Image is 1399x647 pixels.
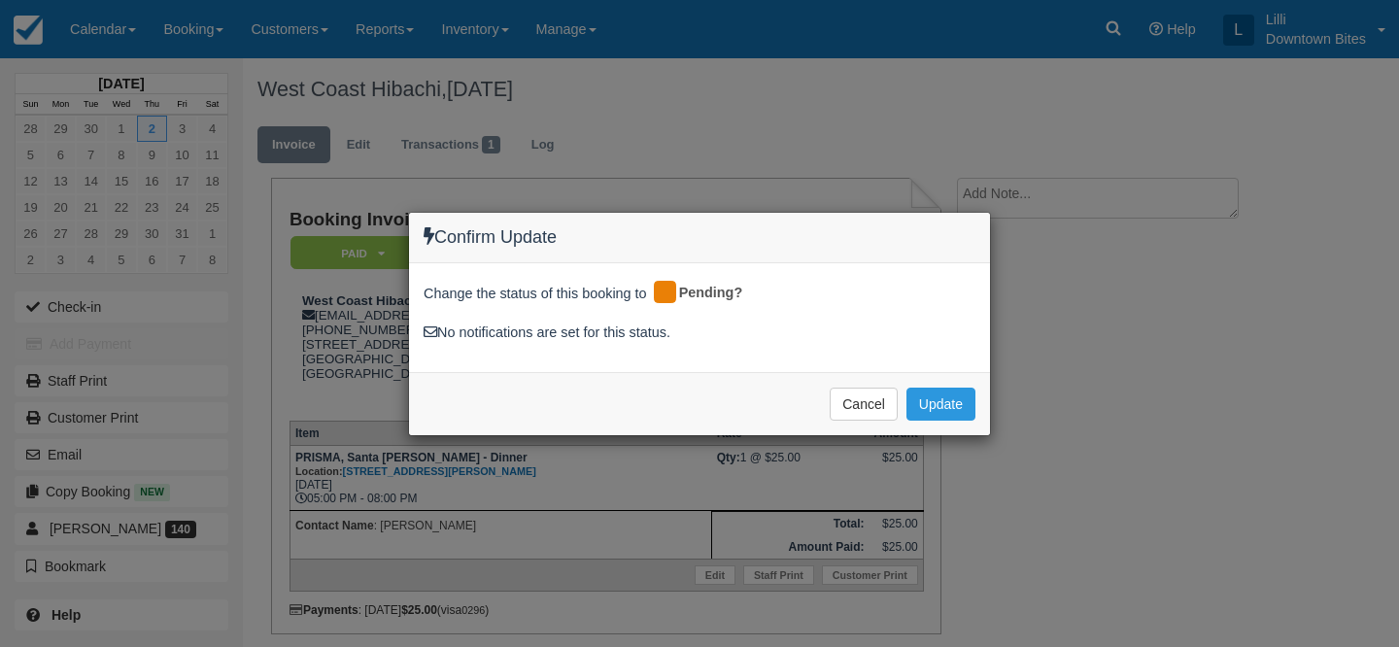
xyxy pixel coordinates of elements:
[651,278,757,309] div: Pending?
[830,388,898,421] button: Cancel
[424,284,647,309] span: Change the status of this booking to
[424,227,975,248] h4: Confirm Update
[424,323,975,343] div: No notifications are set for this status.
[906,388,975,421] button: Update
